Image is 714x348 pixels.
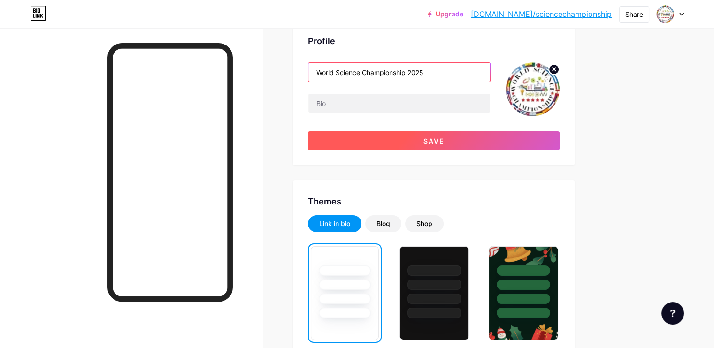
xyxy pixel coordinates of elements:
div: Profile [308,35,560,47]
div: Link in bio [319,219,350,228]
a: [DOMAIN_NAME]/sciencechampionship [471,8,612,20]
div: Shop [416,219,432,228]
input: Bio [308,94,490,113]
div: Blog [376,219,390,228]
img: sciencechampionship [506,62,560,116]
span: Save [423,137,445,145]
div: Themes [308,195,560,208]
img: sciencechampionship [656,5,674,23]
div: Share [625,9,643,19]
button: Save [308,131,560,150]
input: Name [308,63,490,82]
a: Upgrade [428,10,463,18]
